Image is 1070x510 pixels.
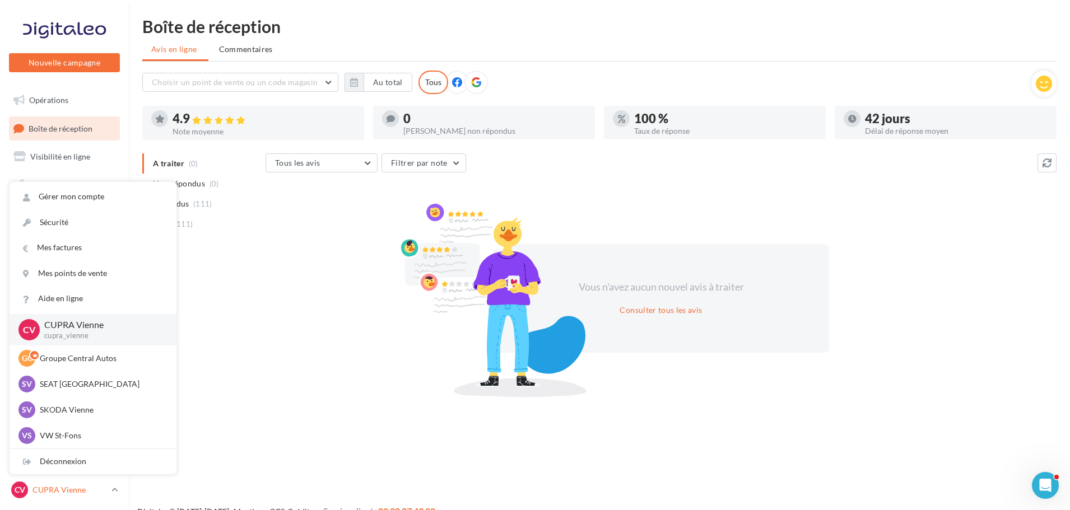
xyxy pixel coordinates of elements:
[10,286,176,311] a: Aide en ligne
[418,71,448,94] div: Tous
[9,479,120,500] a: CV CUPRA Vienne
[7,284,122,317] a: PLV et print personnalisable
[22,404,32,415] span: SV
[15,484,25,495] span: CV
[10,449,176,474] div: Déconnexion
[7,116,122,141] a: Boîte de réception
[7,201,122,224] a: Contacts
[403,127,586,135] div: [PERSON_NAME] non répondus
[7,228,122,252] a: Médiathèque
[7,256,122,280] a: Calendrier
[403,113,586,125] div: 0
[219,44,273,55] span: Commentaires
[23,323,35,336] span: CV
[7,321,122,354] a: Campagnes DataOnDemand
[10,235,176,260] a: Mes factures
[266,153,378,172] button: Tous les avis
[40,404,163,415] p: SKODA Vienne
[565,280,757,294] div: Vous n'avez aucun nouvel avis à traiter
[32,484,107,495] p: CUPRA Vienne
[9,53,120,72] button: Nouvelle campagne
[152,77,318,87] span: Choisir un point de vente ou un code magasin
[44,319,159,331] p: CUPRA Vienne
[1032,472,1059,499] iframe: Intercom live chat
[382,153,466,172] button: Filtrer par note
[10,210,176,235] a: Sécurité
[142,73,338,92] button: Choisir un point de vente ou un code magasin
[22,353,32,364] span: GC
[44,331,159,341] p: cupra_vienne
[634,127,817,135] div: Taux de réponse
[10,184,176,209] a: Gérer mon compte
[173,113,355,125] div: 4.9
[22,378,32,390] span: SV
[7,173,122,196] a: Campagnes
[634,113,817,125] div: 100 %
[29,123,92,133] span: Boîte de réception
[40,353,163,364] p: Groupe Central Autos
[210,179,219,188] span: (0)
[22,430,32,441] span: VS
[7,145,122,169] a: Visibilité en ligne
[275,158,320,167] span: Tous les avis
[865,127,1048,135] div: Délai de réponse moyen
[10,261,176,286] a: Mes points de vente
[345,73,412,92] button: Au total
[142,18,1057,35] div: Boîte de réception
[40,378,163,390] p: SEAT [GEOGRAPHIC_DATA]
[29,95,68,105] span: Opérations
[865,113,1048,125] div: 42 jours
[173,128,355,135] div: Note moyenne
[193,199,212,208] span: (111)
[153,178,205,189] span: Non répondus
[30,152,90,161] span: Visibilité en ligne
[28,180,68,189] span: Campagnes
[40,430,163,441] p: VW St-Fons
[7,88,122,112] a: Opérations
[174,219,193,228] span: (111)
[615,303,706,317] button: Consulter tous les avis
[364,73,412,92] button: Au total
